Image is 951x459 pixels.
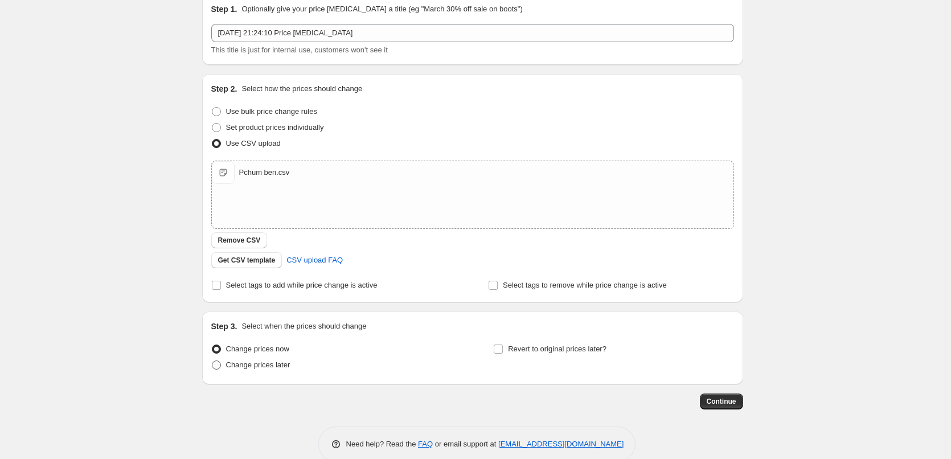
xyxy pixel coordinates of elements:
span: Continue [707,397,736,406]
span: or email support at [433,440,498,448]
span: Get CSV template [218,256,276,265]
span: Revert to original prices later? [508,345,606,353]
h2: Step 1. [211,3,237,15]
p: Select how the prices should change [241,83,362,95]
p: Select when the prices should change [241,321,366,332]
span: Set product prices individually [226,123,324,132]
span: Select tags to remove while price change is active [503,281,667,289]
a: FAQ [418,440,433,448]
div: Pchum ben.csv [239,167,290,178]
p: Optionally give your price [MEDICAL_DATA] a title (eg "March 30% off sale on boots") [241,3,522,15]
span: Change prices now [226,345,289,353]
span: Use CSV upload [226,139,281,147]
a: CSV upload FAQ [280,251,350,269]
span: Need help? Read the [346,440,419,448]
input: 30% off holiday sale [211,24,734,42]
span: This title is just for internal use, customers won't see it [211,46,388,54]
button: Get CSV template [211,252,282,268]
span: Use bulk price change rules [226,107,317,116]
span: Change prices later [226,360,290,369]
span: Remove CSV [218,236,261,245]
button: Remove CSV [211,232,268,248]
button: Continue [700,394,743,409]
span: CSV upload FAQ [286,255,343,266]
a: [EMAIL_ADDRESS][DOMAIN_NAME] [498,440,624,448]
h2: Step 2. [211,83,237,95]
h2: Step 3. [211,321,237,332]
span: Select tags to add while price change is active [226,281,378,289]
